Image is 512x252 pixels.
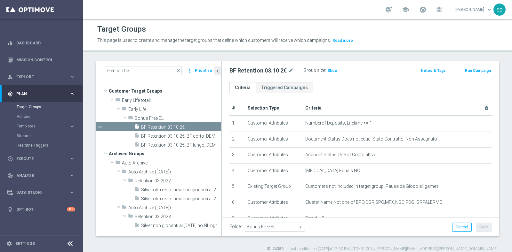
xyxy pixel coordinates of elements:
[486,6,493,13] span: keyboard_arrow_down
[245,132,303,148] td: Customer Attributes
[69,123,75,129] i: keyboard_arrow_right
[104,66,182,75] input: Quick find group or folder
[122,98,221,103] span: Early Life totali
[17,114,67,119] a: Actions
[134,142,140,149] i: insert_drive_file
[7,91,69,97] div: Plan
[122,204,127,212] i: folder
[229,132,245,148] td: 2
[16,75,69,79] span: Explore
[215,68,221,74] i: chevron_left
[141,196,221,202] span: Silver old&#x2B;reac&#x2B;new non giocanti al 27 marzo 2022 non contattabili net rev &gt;= 10&#x2...
[7,91,76,96] button: gps_fixed Plan keyboard_arrow_right
[229,82,256,93] a: Criteria
[135,116,221,121] span: Bonus Free EL
[109,87,221,95] span: Customer Target Groups
[6,241,12,247] i: settings
[194,66,213,75] button: Prioritize
[7,41,76,46] button: equalizer Dashboard
[452,223,472,232] button: Cancel
[229,116,245,132] td: 1
[7,57,76,63] div: Mission Control
[97,25,146,34] h1: Target Groups
[245,179,303,195] td: Existing Target Group
[135,214,221,219] span: Retention 03.2023
[305,152,377,157] span: Account Status One of Conto attivo
[176,68,181,73] span: close
[17,112,83,121] div: Actions
[332,37,354,44] button: Read more
[7,34,75,51] div: Dashboard
[289,246,498,252] label: Last modified on [DATE] at 12:50 PM UTC+02:00 by [PERSON_NAME][EMAIL_ADDRESS][PERSON_NAME][DOMAIN...
[245,211,303,227] td: Customer Attributes
[7,156,69,162] div: Execute
[305,105,322,111] span: Criteria
[134,187,140,194] i: insert_drive_file
[7,40,13,46] i: equalizer
[16,92,69,96] span: Plan
[141,223,221,228] span: Silver non giocanti al 12.04.23 no NL ngr nb lftime &gt;= 5&#x20AC;
[128,169,221,175] span: Auto Archive (2022-09-25)
[7,173,69,179] div: Analyze
[267,246,284,252] label: ID: 24359
[16,191,69,195] span: Data Studio
[484,106,489,111] i: delete_forever
[122,106,127,113] i: folder
[7,74,69,80] div: Explore
[69,91,75,97] i: keyboard_arrow_right
[493,4,506,16] div: sp
[134,124,140,131] i: insert_drive_file
[7,173,13,179] i: track_changes
[476,223,492,232] button: Save
[214,66,221,75] button: chevron_left
[16,157,69,161] span: Execute
[128,107,221,112] span: Early Life
[109,149,221,158] span: Archived Groups
[245,116,303,132] td: Customer Attributes
[17,131,83,141] div: Streams
[141,125,221,130] span: BF Retention 03.10 2&#x20AC;
[141,142,221,148] span: BF Retention 03.10 2&#x20AC;_BF lungo_DEM
[134,222,140,230] i: insert_drive_file
[229,148,245,164] td: 3
[305,136,437,142] span: Document Status Does not equal Stato Contratto: Non Assegnato
[122,169,127,176] i: folder
[7,190,76,195] div: Data Studio keyboard_arrow_right
[305,200,443,205] span: Cluster Name Not one of BPO,DGR,SPC,MFX,NGC,PDG_GRPALERMO
[128,205,221,210] span: Auto Archive (2023-10-11)
[97,38,331,43] span: This page is used to create and manage the target groups that define which customers will receive...
[16,34,75,51] a: Dashboard
[115,160,120,167] i: folder
[17,141,83,150] div: Realtime Triggers
[69,74,75,80] i: keyboard_arrow_right
[7,207,76,212] button: lightbulb Optibot +10
[256,82,313,93] a: Triggered Campaigns
[305,184,439,189] span: Customers not included in target group: Pausa da Gioco all games
[187,66,193,75] i: more_vert
[128,178,133,185] i: folder
[7,207,13,212] i: lightbulb
[402,6,409,13] span: school
[245,195,303,211] td: Customer Attributes
[17,124,69,128] div: Templates
[17,133,67,138] a: Streams
[305,168,360,173] span: [MEDICAL_DATA] Equals NO
[141,187,221,193] span: Silver old&#x2B;reac&#x2B;new non giocanti al 27 marzo 2022 net revenue &gt;= 100 &#x20AC;
[67,207,75,211] div: +10
[69,189,75,195] i: keyboard_arrow_right
[229,211,245,227] td: 7
[17,104,67,110] a: Target Groups
[17,124,76,129] button: Templates keyboard_arrow_right
[229,195,245,211] td: 6
[115,97,120,104] i: folder
[7,156,76,161] button: play_circle_outline Execute keyboard_arrow_right
[7,190,69,195] div: Data Studio
[17,121,83,131] div: Templates
[135,178,221,184] span: Retention 03.2022
[229,67,287,74] h2: BF Retention 03.10 2€
[7,91,13,97] i: gps_fixed
[128,213,133,221] i: folder
[245,148,303,164] td: Customer Attributes
[7,201,75,218] div: Optibot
